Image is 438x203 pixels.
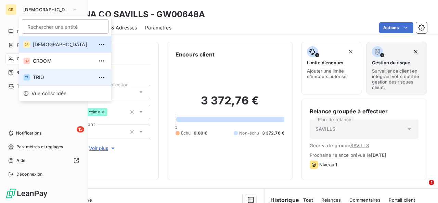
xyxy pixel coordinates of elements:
[55,144,150,152] button: Voir plus
[194,130,207,136] span: 0,00 €
[429,180,434,185] span: 1
[17,83,31,89] span: Tâches
[89,145,116,152] span: Voir plus
[319,162,337,167] span: Niveau 1
[17,56,30,62] span: Clients
[310,107,418,115] h6: Relance groupée à effectuer
[23,58,30,64] div: GR
[366,42,427,94] button: Gestion du risqueSurveiller ce client en intégrant votre outil de gestion des risques client.
[372,60,410,65] span: Gestion du risque
[262,130,285,136] span: 3 372,76 €
[307,68,356,79] span: Ajouter une limite d’encours autorisé
[239,130,259,136] span: Non-échu
[22,19,108,34] input: placeholder
[145,24,171,31] span: Paramètres
[23,41,30,48] div: GR
[372,68,421,90] span: Surveiller ce client en intégrant votre outil de gestion des risques client.
[23,74,30,81] div: TR
[16,171,43,177] span: Déconnexion
[33,58,93,64] span: GROOM
[379,22,413,33] button: Actions
[17,42,34,48] span: Factures
[5,188,48,199] img: Logo LeanPay
[349,197,381,203] span: Commentaires
[5,4,16,15] div: GR
[16,144,63,150] span: Paramètres et réglages
[16,69,35,76] span: Relances
[5,155,82,166] a: Aide
[176,50,215,59] h6: Encours client
[33,74,93,81] span: TRIO
[16,28,48,35] span: Tableau de bord
[371,152,386,158] span: [DATE]
[33,41,93,48] span: [DEMOGRAPHIC_DATA]
[315,126,335,132] span: SAVILLS
[176,94,284,114] h2: 3 372,76 €
[389,197,415,203] span: Portail client
[175,125,177,130] span: 0
[321,197,341,203] span: Relances
[89,24,137,31] span: Contacts & Adresses
[303,197,313,203] span: Tout
[77,126,84,132] span: 15
[415,180,431,196] iframe: Intercom live chat
[310,143,418,148] span: Géré via le groupe
[16,157,26,164] span: Aide
[307,60,343,65] span: Limite d’encours
[107,109,113,115] input: Ajouter une valeur
[16,130,41,136] span: Notifications
[23,7,69,12] span: [DEMOGRAPHIC_DATA]
[60,8,205,21] h3: CRI IENA CO SAVILLS - GW00648A
[181,130,191,136] span: Échu
[310,152,418,158] span: Prochaine relance prévue le
[31,90,66,97] span: Vue consolidée
[301,42,362,94] button: Limite d’encoursAjouter une limite d’encours autorisé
